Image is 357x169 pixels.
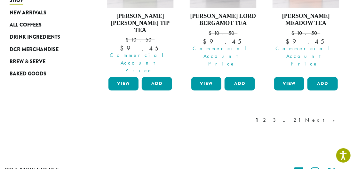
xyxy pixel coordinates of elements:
span: DCR Merchandise [10,46,59,54]
a: 3 [272,116,280,124]
a: 2 [262,116,270,124]
span: $ [126,36,131,43]
span: $ [291,30,297,36]
span: Commercial Account Price [270,45,339,68]
h4: [PERSON_NAME] [PERSON_NAME] Tip Tea [107,13,174,34]
a: Brew & Serve [10,56,80,68]
span: Drink Ingredients [10,33,60,41]
bdi: 9.45 [203,37,243,46]
a: New Arrivals [10,6,80,19]
span: $ [286,37,292,46]
a: View [191,77,221,90]
h4: [PERSON_NAME] Lord Bergamot Tea [190,13,257,27]
span: All Coffees [10,21,42,29]
a: … [282,116,290,124]
span: $ [120,44,127,52]
button: Add [307,77,337,90]
a: 21 [292,116,302,124]
span: Brew & Serve [10,58,45,66]
span: $ [209,30,214,36]
a: View [274,77,304,90]
a: Baked Goods [10,68,80,80]
a: Drink Ingredients [10,31,80,43]
h4: [PERSON_NAME] Meadow Tea [273,13,339,27]
a: Next » [304,116,341,124]
bdi: 10.50 [209,30,237,36]
a: DCR Merchandise [10,43,80,55]
a: 1 [254,116,260,124]
button: Add [142,77,172,90]
span: Commercial Account Price [187,45,257,68]
a: View [108,77,139,90]
span: $ [203,37,210,46]
span: New Arrivals [10,9,46,17]
span: Commercial Account Price [104,51,174,74]
a: All Coffees [10,19,80,31]
bdi: 9.45 [286,37,326,46]
button: Add [225,77,255,90]
bdi: 9.45 [120,44,161,52]
span: Baked Goods [10,70,46,78]
bdi: 10.50 [291,30,320,36]
bdi: 10.50 [126,36,155,43]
